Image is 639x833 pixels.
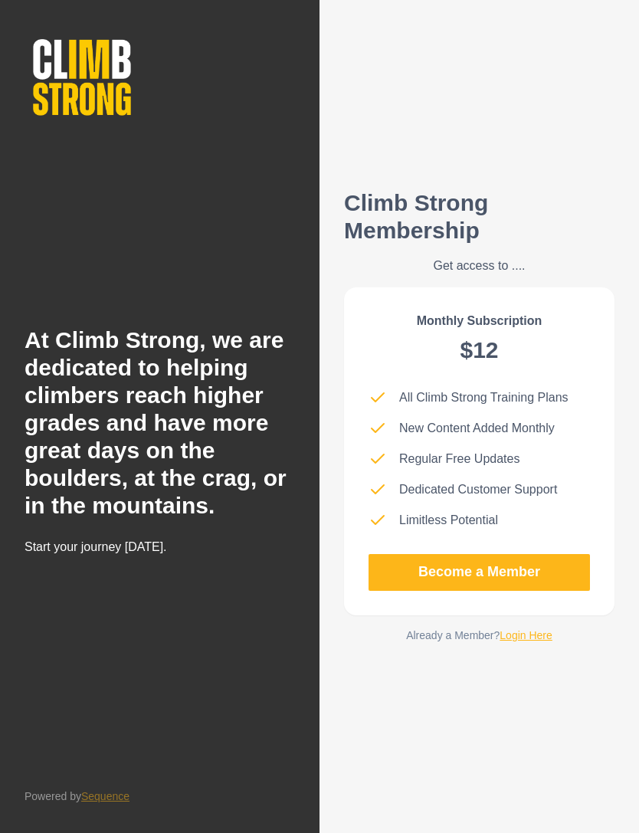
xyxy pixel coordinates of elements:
a: Sequence [81,790,129,802]
p: Get access to .... [344,257,614,275]
p: Already a Member? [406,628,552,644]
p: Regular Free Updates [399,450,519,468]
p: New Content Added Monthly [399,419,555,438]
a: Login Here [500,629,552,641]
p: Powered by [25,789,129,805]
a: Become a Member [369,554,590,591]
img: Climb Strong Logo [25,31,139,124]
p: Start your journey [DATE]. [25,538,295,556]
h2: Climb Strong Membership [344,189,614,244]
p: Dedicated Customer Support [399,480,557,499]
p: Monthly Subscription [417,312,542,330]
p: All Climb Strong Training Plans [399,389,569,407]
h2: At Climb Strong, we are dedicated to helping climbers reach higher grades and have more great day... [25,326,295,520]
h2: $12 [460,336,498,364]
p: Limitless Potential [399,511,498,530]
